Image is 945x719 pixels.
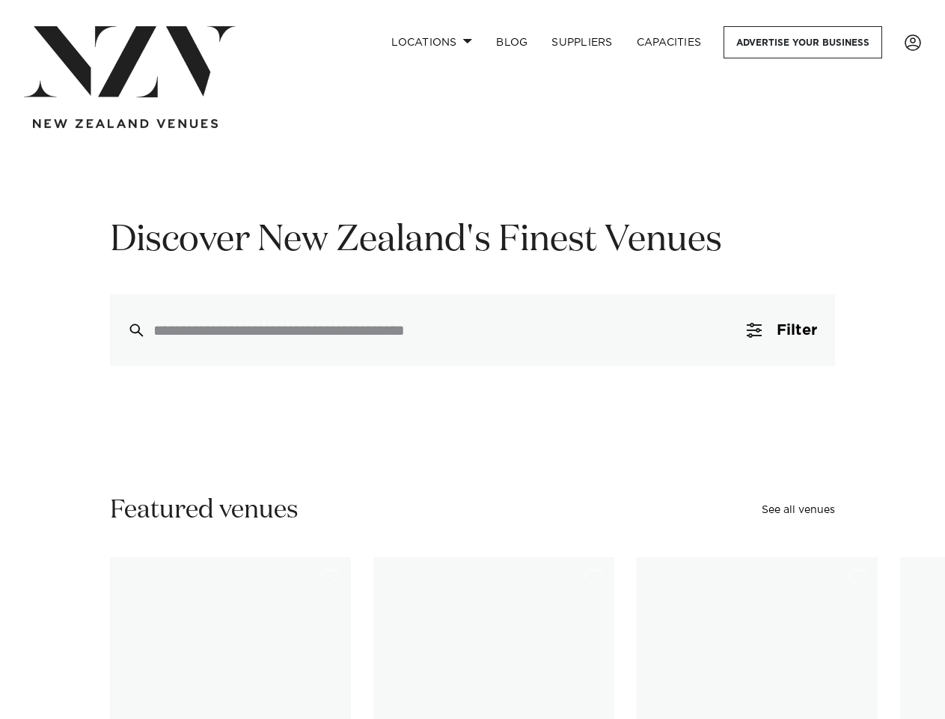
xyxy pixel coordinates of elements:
a: BLOG [484,26,539,58]
a: Locations [379,26,484,58]
h1: Discover New Zealand's Finest Venues [110,217,835,264]
span: Filter [777,323,817,338]
img: new-zealand-venues-text.png [33,119,218,129]
a: Capacities [625,26,714,58]
a: See all venues [762,505,835,515]
a: SUPPLIERS [539,26,624,58]
button: Filter [729,294,835,366]
a: Advertise your business [724,26,882,58]
img: nzv-logo.png [24,26,236,97]
h2: Featured venues [110,494,299,527]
